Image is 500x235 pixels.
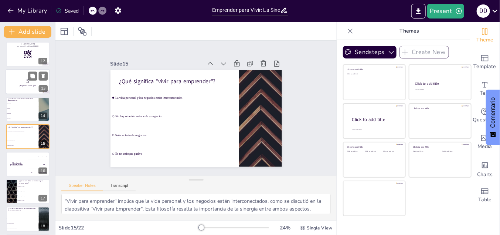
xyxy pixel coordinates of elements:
span: Es un enfoque pasivo [7,145,38,146]
div: 200 [28,160,50,168]
div: 12 [6,42,50,66]
div: Click to add text [347,151,364,152]
div: 16 [6,152,50,177]
div: Layout [58,26,70,37]
div: Click to add title [352,117,399,123]
div: Get real-time input from your audience [470,102,500,129]
span: Single View [307,225,332,231]
p: and login with code [8,45,47,47]
div: Jaap [43,164,45,165]
div: Click to add text [415,89,464,91]
span: Pasividad [7,108,38,109]
div: Click to add title [347,146,400,149]
div: Click to add text [442,151,465,152]
div: 14 [38,113,47,119]
button: Duplicate Slide [28,127,37,135]
p: Themes [356,22,463,40]
input: Insert title [212,5,280,16]
p: ¿Cuál es una característica clave de un emprendedor? [8,98,37,102]
div: 300 [28,168,50,177]
span: Solo se trata de negocios [7,141,38,141]
div: Change the overall theme [470,22,500,49]
button: Speaker Notes [61,183,103,191]
div: Add images, graphics, shapes or video [470,129,500,155]
div: Click to add text [365,151,382,152]
div: Add a table [470,182,500,209]
div: Saved [56,7,79,14]
button: D d [477,4,490,19]
button: Duplicate Slide [28,209,37,218]
h4: The winner is [PERSON_NAME] [6,162,28,166]
strong: ¡Prepárense para el quiz! [20,85,36,87]
p: ¿Qué significa "vivir para emprender"? [8,126,37,128]
button: Delete Slide [38,182,47,191]
button: Create New [399,46,449,58]
p: 5 [8,77,48,85]
div: Click to add text [347,73,400,75]
span: Text [480,89,490,97]
button: Delete Slide [38,99,47,108]
button: Duplicate Slide [28,99,37,108]
button: Present [427,4,464,19]
button: Comentarios - Mostrar encuesta [486,90,500,145]
button: Duplicate Slide [28,71,37,80]
div: Click to add title [413,146,466,149]
span: La vida personal y los negocios están interconectados [116,88,238,104]
div: Click to add title [413,107,466,110]
p: Go to [8,43,47,46]
div: 24 % [276,224,294,231]
button: Export to PowerPoint [411,4,426,19]
button: My Library [6,5,50,17]
div: Add ready made slides [470,49,500,75]
span: No hay relación entre vida y negocio [115,106,237,122]
div: 16 [38,168,47,174]
span: Media [478,142,492,151]
div: 17 [6,179,50,204]
button: Sendsteps [343,46,397,58]
div: 15 [6,124,50,149]
span: Permite evitar fracasos [7,214,38,214]
span: Questions [473,116,497,124]
button: Delete Slide [38,154,47,163]
span: Table [478,196,492,204]
div: Click to add title [347,68,400,71]
button: Delete Slide [38,127,47,135]
div: 15 [38,140,47,147]
div: 13 [6,69,50,94]
div: Click to add title [415,81,465,86]
div: 18 [6,207,50,231]
p: ¿Qué emprendedor ha tenido un gran impacto social? [19,180,47,184]
span: [PERSON_NAME] [18,195,49,196]
button: Delete Slide [38,44,47,53]
button: Transcript [103,183,136,191]
div: 17 [38,195,47,202]
span: Innovación [7,104,38,104]
button: Delete Slide [39,71,48,80]
font: Comentario [490,97,496,128]
span: [PERSON_NAME] [18,186,49,187]
button: Add slide [4,26,51,38]
p: ¿Qué significa "vivir para emprender"? [122,69,233,89]
span: Facilita la adaptación a cambios [7,218,38,219]
span: Charts [477,171,493,179]
div: Add text boxes [470,75,500,102]
p: ¿Cuál es la importancia de la resiliencia en el emprendimiento? [8,208,37,212]
button: Duplicate Slide [28,182,37,191]
strong: [DOMAIN_NAME] [24,43,35,45]
span: [PERSON_NAME] [18,200,49,201]
span: Template [474,63,496,71]
div: 12 [38,58,47,64]
div: Click to add text [413,151,436,152]
div: Click to add body [352,129,399,131]
span: Es un enfoque pasivo [110,143,232,160]
div: Click to add text [384,151,400,152]
span: [PERSON_NAME] [18,191,49,191]
button: Delete Slide [38,209,47,218]
div: 14 [6,97,50,121]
